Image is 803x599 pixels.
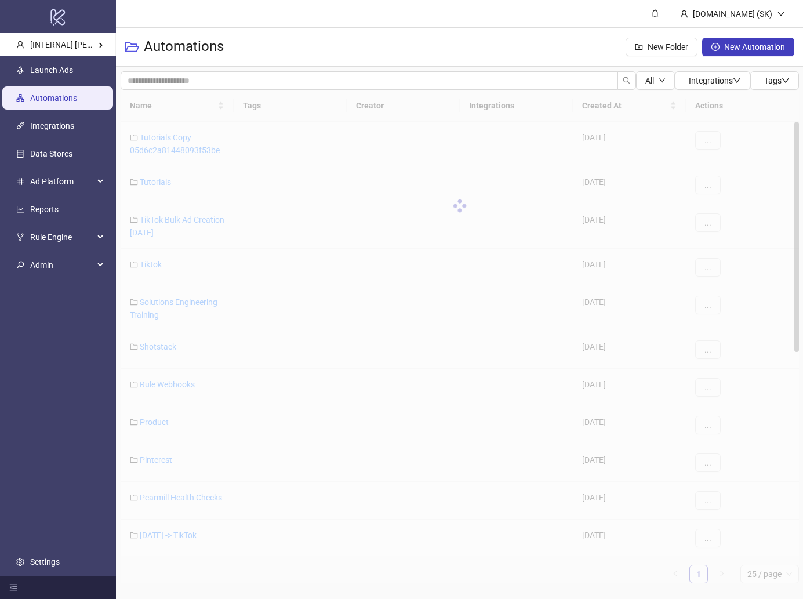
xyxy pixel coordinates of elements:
[9,583,17,591] span: menu-fold
[30,226,94,249] span: Rule Engine
[125,40,139,54] span: folder-open
[651,9,659,17] span: bell
[623,77,631,85] span: search
[30,66,73,75] a: Launch Ads
[16,41,24,49] span: user
[659,77,666,84] span: down
[30,170,94,193] span: Ad Platform
[30,93,77,103] a: Automations
[645,76,654,85] span: All
[30,149,72,158] a: Data Stores
[782,77,790,85] span: down
[648,42,688,52] span: New Folder
[30,205,59,214] a: Reports
[688,8,777,20] div: [DOMAIN_NAME] (SK)
[724,42,785,52] span: New Automation
[689,76,741,85] span: Integrations
[680,10,688,18] span: user
[636,71,675,90] button: Alldown
[16,261,24,269] span: key
[30,557,60,567] a: Settings
[30,121,74,130] a: Integrations
[733,77,741,85] span: down
[702,38,794,56] button: New Automation
[144,38,224,56] h3: Automations
[750,71,799,90] button: Tagsdown
[711,43,720,51] span: plus-circle
[626,38,697,56] button: New Folder
[635,43,643,51] span: folder-add
[16,233,24,241] span: fork
[30,253,94,277] span: Admin
[675,71,750,90] button: Integrationsdown
[30,40,162,49] span: [INTERNAL] [PERSON_NAME] Kitchn
[764,76,790,85] span: Tags
[16,177,24,186] span: number
[777,10,785,18] span: down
